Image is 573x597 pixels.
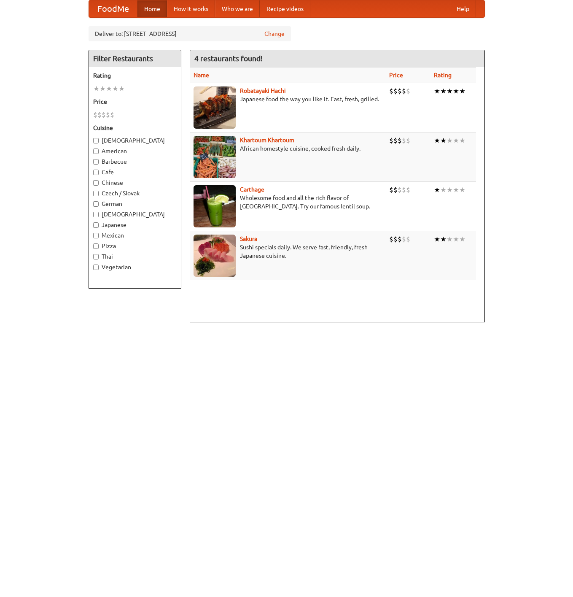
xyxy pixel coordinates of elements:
a: Price [389,72,403,78]
li: ★ [459,235,465,244]
li: $ [406,185,410,194]
input: Cafe [93,170,99,175]
li: $ [389,86,393,96]
li: ★ [447,136,453,145]
li: $ [406,235,410,244]
input: American [93,149,99,154]
input: Mexican [93,233,99,238]
li: $ [106,110,110,119]
a: Sakura [240,235,257,242]
a: Carthage [240,186,264,193]
a: Home [137,0,167,17]
input: Thai [93,254,99,259]
h4: Filter Restaurants [89,50,181,67]
img: robatayaki.jpg [194,86,236,129]
a: Who we are [215,0,260,17]
label: Cafe [93,168,177,176]
li: $ [402,235,406,244]
li: ★ [434,235,440,244]
li: ★ [459,185,465,194]
label: Vegetarian [93,263,177,271]
li: $ [389,136,393,145]
li: $ [398,136,402,145]
li: $ [402,185,406,194]
li: $ [398,185,402,194]
a: How it works [167,0,215,17]
li: ★ [434,86,440,96]
label: Japanese [93,221,177,229]
li: ★ [459,136,465,145]
li: ★ [106,84,112,93]
li: ★ [434,185,440,194]
label: Mexican [93,231,177,240]
img: carthage.jpg [194,185,236,227]
li: $ [402,136,406,145]
li: $ [406,136,410,145]
li: ★ [453,86,459,96]
li: ★ [459,86,465,96]
b: Robatayaki Hachi [240,87,286,94]
li: ★ [440,185,447,194]
input: [DEMOGRAPHIC_DATA] [93,138,99,143]
li: ★ [440,136,447,145]
li: $ [393,86,398,96]
li: $ [389,185,393,194]
p: African homestyle cuisine, cooked fresh daily. [194,144,382,153]
li: $ [97,110,102,119]
li: ★ [118,84,125,93]
label: American [93,147,177,155]
li: ★ [434,136,440,145]
li: $ [393,235,398,244]
li: ★ [440,86,447,96]
a: Help [450,0,476,17]
input: Pizza [93,243,99,249]
input: German [93,201,99,207]
li: ★ [447,86,453,96]
li: ★ [440,235,447,244]
li: ★ [112,84,118,93]
h5: Cuisine [93,124,177,132]
li: $ [110,110,114,119]
label: Thai [93,252,177,261]
li: $ [93,110,97,119]
input: Vegetarian [93,265,99,270]
li: $ [398,86,402,96]
a: Name [194,72,209,78]
label: German [93,200,177,208]
li: $ [398,235,402,244]
h5: Rating [93,71,177,80]
label: Czech / Slovak [93,189,177,197]
li: $ [402,86,406,96]
a: Khartoum Khartoum [240,137,294,143]
p: Sushi specials daily. We serve fast, friendly, fresh Japanese cuisine. [194,243,382,260]
input: Barbecue [93,159,99,165]
input: Chinese [93,180,99,186]
li: ★ [453,185,459,194]
li: ★ [100,84,106,93]
li: $ [393,185,398,194]
a: Rating [434,72,452,78]
img: khartoum.jpg [194,136,236,178]
img: sakura.jpg [194,235,236,277]
a: FoodMe [89,0,137,17]
li: ★ [453,136,459,145]
li: ★ [447,235,453,244]
input: Czech / Slovak [93,191,99,196]
li: $ [406,86,410,96]
li: ★ [447,185,453,194]
label: [DEMOGRAPHIC_DATA] [93,136,177,145]
input: Japanese [93,222,99,228]
li: $ [102,110,106,119]
label: Chinese [93,178,177,187]
ng-pluralize: 4 restaurants found! [194,54,263,62]
li: ★ [453,235,459,244]
a: Change [264,30,285,38]
p: Wholesome food and all the rich flavor of [GEOGRAPHIC_DATA]. Try our famous lentil soup. [194,194,382,211]
a: Recipe videos [260,0,310,17]
div: Deliver to: [STREET_ADDRESS] [89,26,291,41]
p: Japanese food the way you like it. Fast, fresh, grilled. [194,95,382,103]
label: Barbecue [93,157,177,166]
